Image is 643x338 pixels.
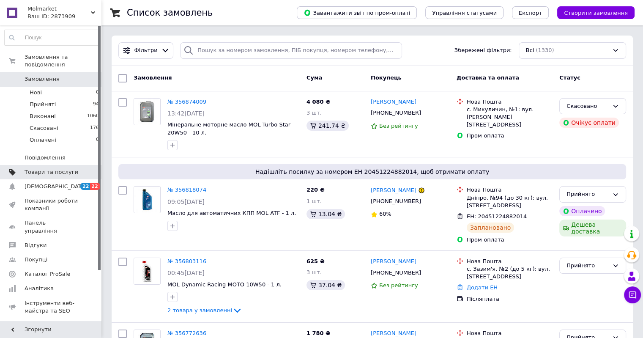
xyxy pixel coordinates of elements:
[96,136,99,144] span: 0
[306,330,330,336] span: 1 780 ₴
[87,113,99,120] span: 1060
[467,132,553,140] div: Пром-оплата
[27,13,101,20] div: Ваш ID: 2873909
[134,258,160,284] img: Фото товару
[306,258,325,264] span: 625 ₴
[134,99,160,125] img: Фото товару
[467,213,527,220] span: ЕН: 20451224882014
[371,187,416,195] a: [PERSON_NAME]
[134,187,160,213] img: Фото товару
[25,242,47,249] span: Відгуки
[25,75,60,83] span: Замовлення
[432,10,497,16] span: Управління статусами
[80,183,90,190] span: 22
[536,47,554,53] span: (1330)
[467,258,553,265] div: Нова Пошта
[167,198,205,205] span: 09:05[DATE]
[371,74,402,81] span: Покупець
[369,107,423,118] div: [PHONE_NUMBER]
[557,6,635,19] button: Створити замовлення
[93,101,99,108] span: 94
[306,74,322,81] span: Cума
[519,10,542,16] span: Експорт
[25,183,87,190] span: [DEMOGRAPHIC_DATA]
[379,123,418,129] span: Без рейтингу
[379,282,418,289] span: Без рейтингу
[306,198,322,204] span: 1 шт.
[566,102,609,111] div: Скасовано
[167,307,242,313] a: 2 товара у замовленні
[467,265,553,280] div: с. Зазим'я, №2 (до 5 кг): вул. [STREET_ADDRESS]
[167,281,282,288] a: MOL Dynamic Racing MOTO 10W50 - 1 л.
[134,74,172,81] span: Замовлення
[167,99,206,105] a: № 356874009
[167,210,296,216] a: Масло для автоматичних КПП MOL ATF - 1 л.
[457,74,519,81] span: Доставка та оплата
[306,121,349,131] div: 241.74 ₴
[306,99,330,105] span: 4 080 ₴
[467,186,553,194] div: Нова Пошта
[467,330,553,337] div: Нова Пошта
[30,136,56,144] span: Оплачені
[134,258,161,285] a: Фото товару
[371,258,416,266] a: [PERSON_NAME]
[306,280,345,290] div: 37.04 ₴
[454,47,512,55] span: Збережені фільтри:
[467,295,553,303] div: Післяплата
[369,267,423,278] div: [PHONE_NUMBER]
[167,121,290,136] a: Мінеральне моторне масло MOL Turbo Star 20W50 - 10 л.
[306,269,322,275] span: 3 шт.
[297,6,417,19] button: Завантажити звіт по пром-оплаті
[467,284,498,291] a: Додати ЕН
[127,8,213,18] h1: Список замовлень
[467,194,553,209] div: Дніпро, №94 (до 30 кг): вул. [STREET_ADDRESS]
[96,89,99,96] span: 0
[167,330,206,336] a: № 356772636
[467,106,553,129] div: с. Микуличин, №1: вул. [PERSON_NAME][STREET_ADDRESS]
[167,110,205,117] span: 13:42[DATE]
[134,186,161,213] a: Фото товару
[559,206,605,216] div: Оплачено
[566,190,609,199] div: Прийнято
[25,53,101,69] span: Замовлення та повідомлення
[167,307,232,313] span: 2 товара у замовленні
[25,256,47,264] span: Покупці
[167,258,206,264] a: № 356803116
[624,286,641,303] button: Чат з покупцем
[371,330,416,338] a: [PERSON_NAME]
[167,187,206,193] a: № 356818074
[25,154,66,162] span: Повідомлення
[559,118,619,128] div: Очікує оплати
[25,168,78,176] span: Товари та послуги
[25,270,70,278] span: Каталог ProSale
[25,300,78,315] span: Інструменти веб-майстра та SEO
[371,98,416,106] a: [PERSON_NAME]
[167,269,205,276] span: 00:45[DATE]
[90,183,100,190] span: 22
[512,6,549,19] button: Експорт
[306,110,322,116] span: 3 шт.
[467,98,553,106] div: Нова Пошта
[559,220,626,236] div: Дешева доставка
[30,101,56,108] span: Прийняті
[566,261,609,270] div: Прийнято
[549,9,635,16] a: Створити замовлення
[425,6,503,19] button: Управління статусами
[134,47,158,55] span: Фільтри
[30,124,58,132] span: Скасовані
[30,113,56,120] span: Виконані
[30,89,42,96] span: Нові
[304,9,410,16] span: Завантажити звіт по пром-оплаті
[5,30,99,45] input: Пошук
[90,124,99,132] span: 176
[559,74,580,81] span: Статус
[27,5,91,13] span: Molmarket
[564,10,628,16] span: Створити замовлення
[526,47,534,55] span: Всі
[25,219,78,234] span: Панель управління
[134,98,161,125] a: Фото товару
[180,42,402,59] input: Пошук за номером замовлення, ПІБ покупця, номером телефону, Email, номером накладної
[369,196,423,207] div: [PHONE_NUMBER]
